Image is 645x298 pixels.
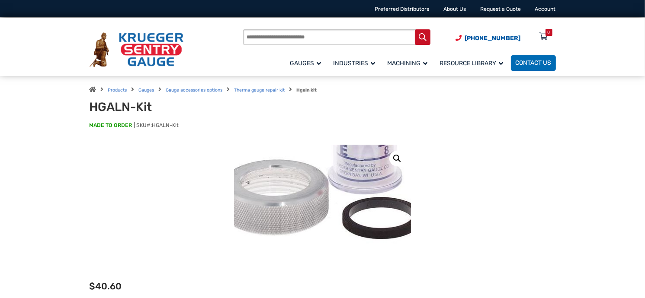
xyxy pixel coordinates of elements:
a: Machining [383,54,435,72]
a: Gauges [286,54,329,72]
img: Krueger Sentry Gauge [90,32,183,67]
h1: HGALN-Kit [90,100,276,114]
span: Gauges [290,60,321,67]
span: $ [90,281,96,292]
span: SKU#: [134,122,179,128]
a: About Us [443,6,466,12]
span: [PHONE_NUMBER] [465,35,521,42]
a: Products [108,87,127,93]
div: 0 [548,29,550,36]
a: Contact Us [511,55,556,71]
a: Industries [329,54,383,72]
a: Account [535,6,556,12]
a: Therma gauge repair kit [234,87,285,93]
span: Machining [387,60,427,67]
span: MADE TO ORDER [90,122,132,130]
span: Contact Us [515,60,551,67]
a: View full-screen image gallery [389,151,405,166]
bdi: 40.60 [90,281,122,292]
a: Resource Library [435,54,511,72]
a: Gauges [139,87,154,93]
a: Preferred Distributors [375,6,429,12]
span: Resource Library [440,60,503,67]
a: Gauge accessories options [166,87,223,93]
a: Phone Number (920) 434-8860 [456,34,521,43]
a: Request a Quote [480,6,521,12]
span: Industries [333,60,375,67]
strong: Hgaln kit [297,87,317,93]
span: HGALN-Kit [152,122,179,128]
